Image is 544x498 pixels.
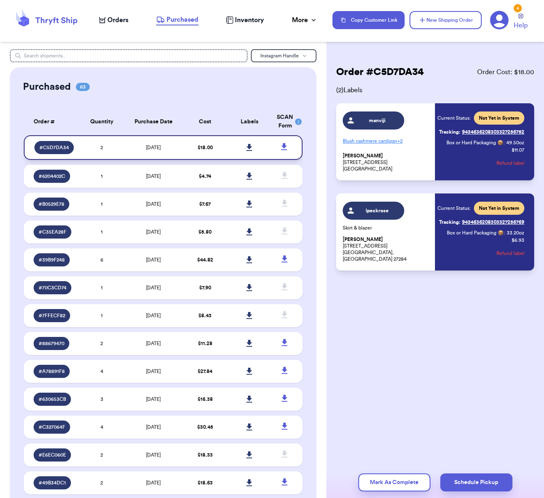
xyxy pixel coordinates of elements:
span: 1 [101,313,102,318]
span: lpeckrose [358,207,397,214]
span: Inventory [235,15,264,25]
button: Refund label [496,154,524,172]
span: 49.50 oz [506,139,524,146]
a: 4 [490,11,509,30]
span: Not Yet in System [479,115,519,121]
span: [DATE] [146,145,161,150]
div: 4 [514,4,522,12]
span: Orders [107,15,128,25]
button: Copy Customer Link [332,11,405,29]
span: 4 [100,369,103,374]
span: # E6EC060E [39,452,66,458]
span: 1 [101,202,102,207]
span: 1 [101,174,102,179]
span: 2 [100,453,103,457]
span: 4 [100,425,103,430]
input: Search shipments... [10,49,248,62]
p: $ 11.07 [512,147,524,153]
th: Purchase Date [124,108,183,135]
span: Current Status: [437,115,471,121]
span: Not Yet in System [479,205,519,211]
span: # 49B34DC1 [39,480,66,486]
span: # C35EA28F [39,229,66,235]
button: Refund label [496,244,524,262]
button: Mark As Complete [358,473,430,491]
span: : [504,230,505,236]
p: [STREET_ADDRESS] [GEOGRAPHIC_DATA], [GEOGRAPHIC_DATA] 27284 [343,236,430,262]
span: 2 [100,480,103,485]
span: [DATE] [146,174,161,179]
span: # C5D7DA34 [39,144,69,151]
span: 63 [76,83,90,91]
div: More [292,15,318,25]
span: $ 8.43 [198,313,212,318]
span: Tracking: [439,129,460,135]
th: Order # [24,108,80,135]
button: Schedule Pickup [440,473,512,491]
span: [DATE] [146,425,161,430]
span: # 70C3CD74 [39,284,66,291]
span: 3 [100,397,103,402]
a: Orders [99,15,128,25]
span: # 6204402C [39,173,65,180]
a: Inventory [226,15,264,25]
span: $ 16.38 [198,397,213,402]
span: 2 [100,341,103,346]
p: Blush cashmere cardigan [343,134,430,148]
span: $ 18.33 [198,453,213,457]
span: + 2 [397,139,403,143]
a: Tracking:9434636208303327256769 [439,216,524,229]
span: [DATE] [146,453,161,457]
th: Quantity [80,108,124,135]
span: # 88679470 [39,340,64,347]
span: [DATE] [146,285,161,290]
a: Tracking:9434636208303327256752 [439,125,524,139]
span: 6 [100,257,103,262]
span: [DATE] [146,369,161,374]
button: Instagram Handle [251,49,316,62]
span: # 7FFECF82 [39,312,65,319]
span: [DATE] [146,257,161,262]
span: 2 [100,145,103,150]
p: Skirt & blazer [343,225,430,231]
p: $ 6.93 [512,237,524,243]
button: New Shipping Order [410,11,482,29]
span: $ 44.82 [197,257,213,262]
span: 1 [101,230,102,234]
span: $ 7.67 [199,202,211,207]
span: ( 2 ) Labels [336,85,534,95]
span: [DATE] [146,313,161,318]
span: Current Status: [437,205,471,211]
a: Purchased [156,15,198,25]
span: # B0529E78 [39,201,64,207]
span: $ 18.00 [198,145,213,150]
span: Box or Hard Packaging 📦 [447,230,504,235]
p: [STREET_ADDRESS] [GEOGRAPHIC_DATA] [343,152,430,172]
span: [DATE] [146,230,161,234]
span: $ 18.63 [198,480,213,485]
span: $ 27.84 [198,369,212,374]
span: Purchased [166,15,198,25]
span: $ 7.90 [199,285,211,290]
span: : [503,139,505,146]
span: Instagram Handle [260,53,299,58]
span: # A78891F8 [39,368,65,375]
span: [DATE] [146,397,161,402]
div: SCAN Form [277,113,293,130]
span: $ 5.80 [198,230,212,234]
span: Order Cost: $ 18.00 [477,67,534,77]
span: 1 [101,285,102,290]
span: Help [514,20,528,30]
span: [DATE] [146,480,161,485]
span: [PERSON_NAME] [343,236,383,243]
span: $ 30.45 [197,425,213,430]
span: [PERSON_NAME] [343,153,383,159]
span: Box or Hard Packaging 📦 [446,140,503,145]
span: Tracking: [439,219,460,225]
span: [DATE] [146,341,161,346]
span: # C327064F [39,424,65,430]
th: Cost [183,108,228,135]
h2: Order # C5D7DA34 [336,66,424,79]
span: 33.20 oz [507,230,524,236]
span: # 630653CB [39,396,66,402]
